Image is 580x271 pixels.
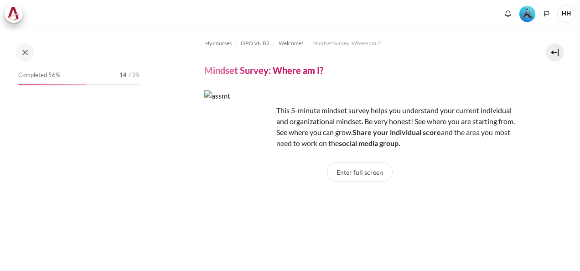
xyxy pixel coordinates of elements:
[119,71,127,80] span: 14
[129,71,140,80] span: / 25
[516,5,539,22] a: Level #3
[339,139,400,147] strong: social media group.
[241,38,269,49] a: OPO VN B2
[519,5,535,22] div: Level #3
[519,6,535,22] img: Level #3
[204,36,515,51] nav: Navigation bar
[5,5,27,23] a: Architeck Architeck
[241,39,269,47] span: OPO VN B2
[204,90,273,159] img: assmt
[279,39,303,47] span: Welcome!
[204,64,323,76] h4: Mindset Survey: Where am I?
[204,38,232,49] a: My courses
[312,39,381,47] span: Mindset Survey: Where am I?
[327,162,393,182] button: Enter full screen
[279,38,303,49] a: Welcome!
[291,191,428,259] iframe: Mindset Survey: Where am I?
[18,71,60,80] span: Completed 56%
[323,139,400,147] span: n the
[352,128,441,136] strong: Share your individual score
[557,5,575,23] a: User menu
[18,84,86,85] div: 56%
[276,128,510,147] span: and the area you most need to work o
[557,5,575,23] span: HH
[540,7,554,21] button: Languages
[312,38,381,49] a: Mindset Survey: Where am I?
[501,7,515,21] div: Show notification window with no new notifications
[204,105,515,149] p: This 5-minute mindset survey helps you understand your current individual and organizational mind...
[7,7,20,21] img: Architeck
[204,39,232,47] span: My courses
